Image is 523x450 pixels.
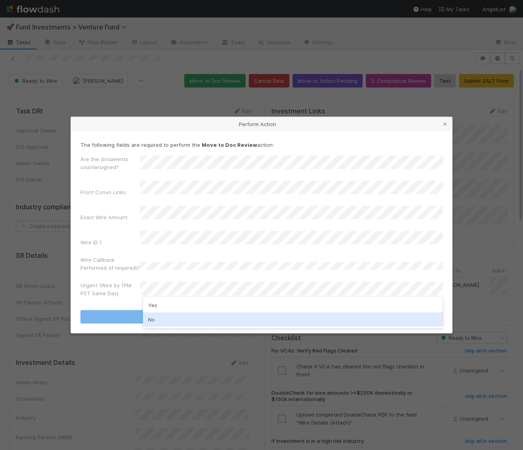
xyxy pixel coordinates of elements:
div: Yes [143,298,443,312]
label: Wire Callback Performed (if required)? [80,256,140,272]
label: Wire ID 1 [80,238,102,246]
label: Urgent (Wire by 1PM PST Same Day) [80,281,140,297]
button: Move to Doc Review [80,310,443,323]
div: No [143,312,443,327]
div: Perform Action [71,117,452,131]
strong: Move to Doc Review [202,142,257,148]
label: Front Convo Links [80,188,126,196]
label: Exact Wire Amount [80,213,127,221]
label: Are the documents countersigned? [80,155,140,171]
p: The following fields are required to perform the action: [80,141,443,149]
